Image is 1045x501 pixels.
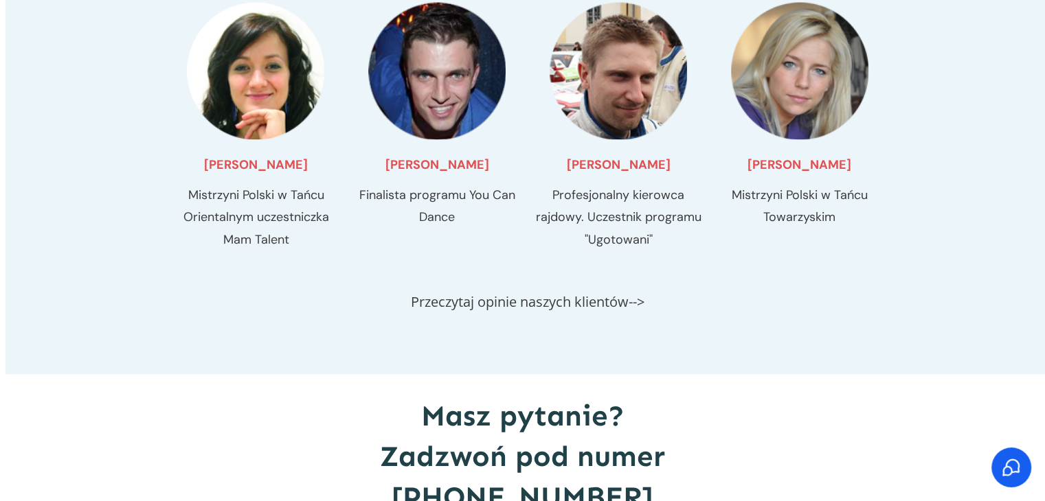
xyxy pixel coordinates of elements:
[385,156,489,173] strong: [PERSON_NAME]
[534,184,704,250] p: Profesjonalny kierowca rajdowy. Uczestnik programu "Ugotowani"
[411,292,644,311] a: Przeczytaj opinie naszych klientów-->
[187,2,324,139] img: sylwia-round
[748,156,851,173] strong: [PERSON_NAME]
[352,184,522,229] p: Finalista programu You Can Dance
[566,156,670,173] strong: [PERSON_NAME]
[550,2,687,139] img: pawel-danilczuk
[731,2,868,139] img: sylwia-maczek
[715,184,884,229] p: Mistrzyni Polski w Tańcu Towarzyskim
[171,184,341,250] p: Mis﻿trzyni Polski w Tańcu Orientalnym ﻿﻿uczestniczka﻿﻿ Mam Talen﻿t
[204,156,308,173] strong: [PERSON_NAME]
[368,2,506,139] img: adrian-round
